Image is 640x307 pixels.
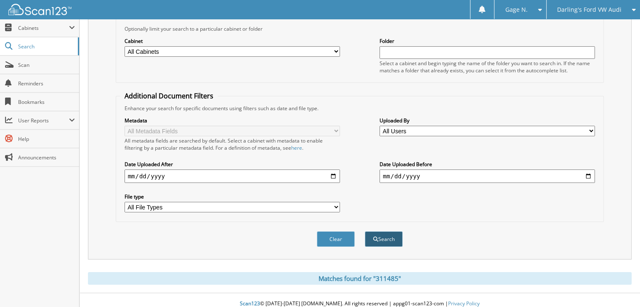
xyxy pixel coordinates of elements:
label: Folder [380,37,595,45]
span: Scan123 [240,300,260,307]
span: Cabinets [18,24,69,32]
span: Help [18,135,75,143]
span: Gage N. [505,7,527,12]
label: Metadata [125,117,340,124]
label: Cabinet [125,37,340,45]
div: Enhance your search for specific documents using filters such as date and file type. [120,105,600,112]
label: File type [125,193,340,200]
button: Clear [317,231,355,247]
div: Optionally limit your search to a particular cabinet or folder [120,25,600,32]
a: here [291,144,302,151]
span: Bookmarks [18,98,75,106]
label: Date Uploaded Before [380,161,595,168]
legend: Additional Document Filters [120,91,218,101]
input: start [125,169,340,183]
span: Reminders [18,80,75,87]
span: User Reports [18,117,69,124]
div: All metadata fields are searched by default. Select a cabinet with metadata to enable filtering b... [125,137,340,151]
button: Search [365,231,403,247]
iframe: Chat Widget [598,267,640,307]
span: Darling's Ford VW Audi [557,7,621,12]
input: end [380,169,595,183]
span: Search [18,43,74,50]
span: Announcements [18,154,75,161]
span: Scan [18,61,75,69]
img: scan123-logo-white.svg [8,4,72,15]
a: Privacy Policy [448,300,480,307]
div: Matches found for "311485" [88,272,632,285]
label: Uploaded By [380,117,595,124]
div: Select a cabinet and begin typing the name of the folder you want to search in. If the name match... [380,60,595,74]
label: Date Uploaded After [125,161,340,168]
